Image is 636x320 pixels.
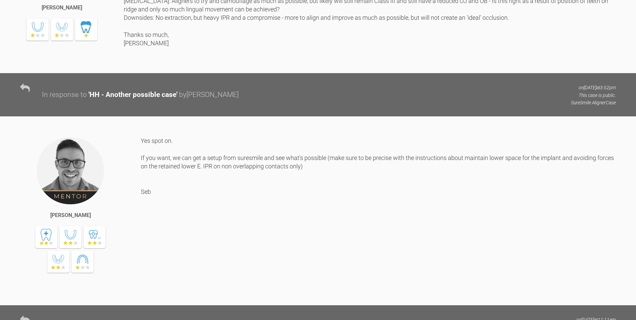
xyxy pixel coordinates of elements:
p: on [DATE] at 3:52pm [571,84,616,91]
div: In response to [42,89,87,101]
div: [PERSON_NAME] [42,3,82,12]
div: [PERSON_NAME] [50,211,91,220]
div: ' HH - Another possible case ' [89,89,177,101]
p: This case is public. [571,92,616,99]
div: Yes spot on. If you want, we can get a setup from suresmile and see what's possible (make sure to... [141,137,616,295]
div: by [PERSON_NAME] [179,89,239,101]
img: Sebastian Wilkins [36,137,105,205]
p: SureSmile Aligner Case [571,99,616,106]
